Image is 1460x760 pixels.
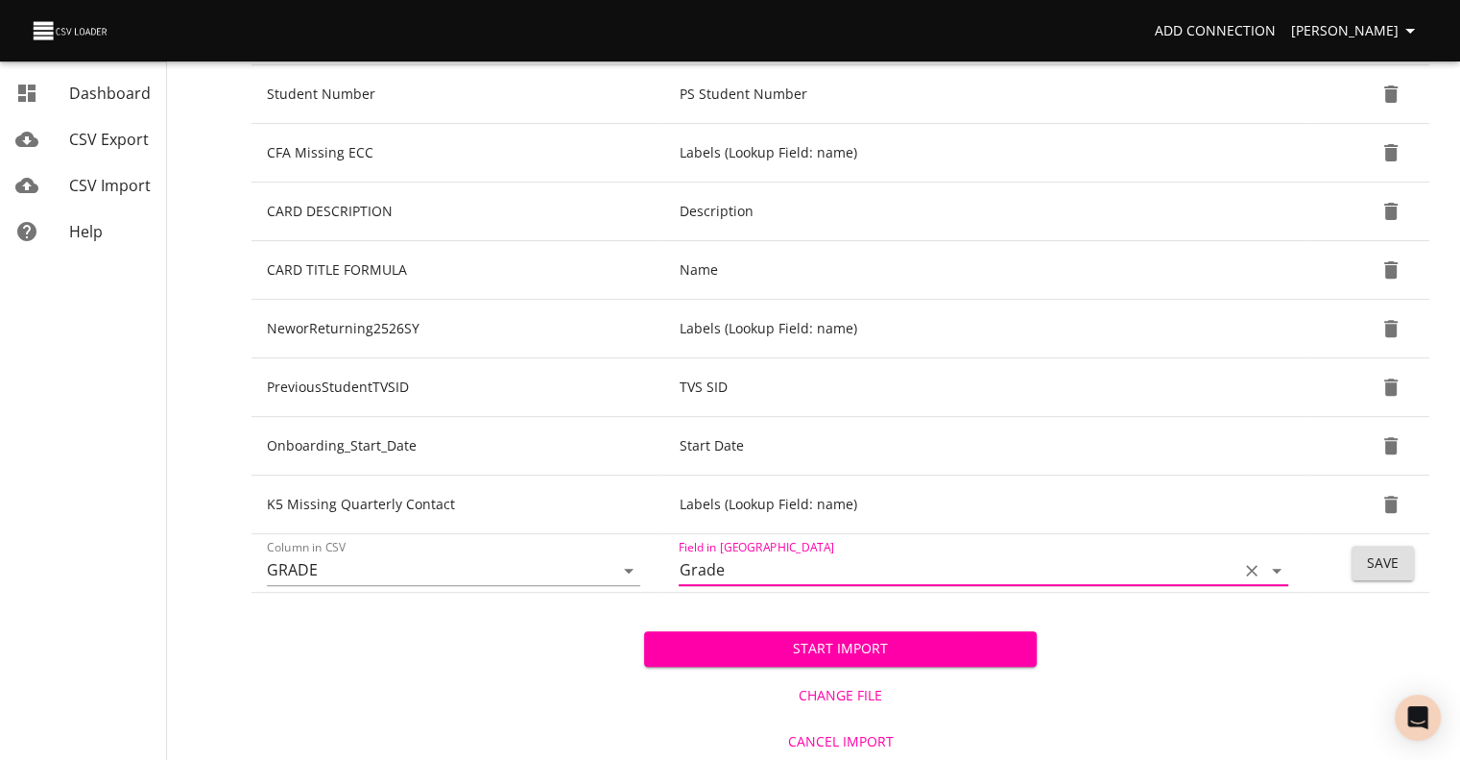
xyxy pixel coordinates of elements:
span: Start Import [659,637,1021,661]
span: Help [69,221,103,242]
span: Dashboard [69,83,151,104]
td: NeworReturning2526SY [251,300,663,358]
button: Cancel Import [644,724,1037,760]
td: TVS SID [663,358,1311,417]
div: Open Intercom Messenger [1395,695,1441,741]
button: Delete [1368,481,1414,527]
td: CARD DESCRIPTION [251,183,663,241]
td: PreviousStudentTVSID [251,358,663,417]
a: Add Connection [1147,13,1283,49]
span: Change File [652,684,1029,708]
button: Delete [1368,247,1414,293]
button: Delete [1368,130,1414,176]
button: Open [615,557,642,584]
button: Open [1263,557,1290,584]
button: Delete [1368,306,1414,352]
button: Change File [644,678,1037,714]
button: Delete [1368,423,1414,469]
span: CSV Export [69,129,149,150]
td: Description [663,183,1311,241]
label: Column in CSV [267,542,347,553]
td: Student Number [251,65,663,124]
button: Clear [1238,557,1265,584]
td: PS Student Number [663,65,1311,124]
td: Start Date [663,417,1311,476]
td: Name [663,241,1311,300]
td: CFA Missing ECC [251,124,663,183]
button: Delete [1368,188,1414,234]
span: CSV Import [69,175,151,196]
button: Start Import [644,631,1037,667]
td: CARD TITLE FORMULA [251,241,663,300]
td: Onboarding_Start_Date [251,417,663,476]
span: Add Connection [1155,19,1276,43]
span: Save [1367,552,1399,576]
td: Labels (Lookup Field: name) [663,476,1311,534]
button: Save [1352,546,1414,581]
td: Labels (Lookup Field: name) [663,124,1311,183]
button: Delete [1368,71,1414,117]
button: [PERSON_NAME] [1283,13,1429,49]
button: Delete [1368,364,1414,410]
td: K5 Missing Quarterly Contact [251,476,663,534]
span: Cancel Import [652,730,1029,754]
span: [PERSON_NAME] [1291,19,1422,43]
label: Field in [GEOGRAPHIC_DATA] [679,542,834,553]
td: Labels (Lookup Field: name) [663,300,1311,358]
img: CSV Loader [31,17,111,44]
